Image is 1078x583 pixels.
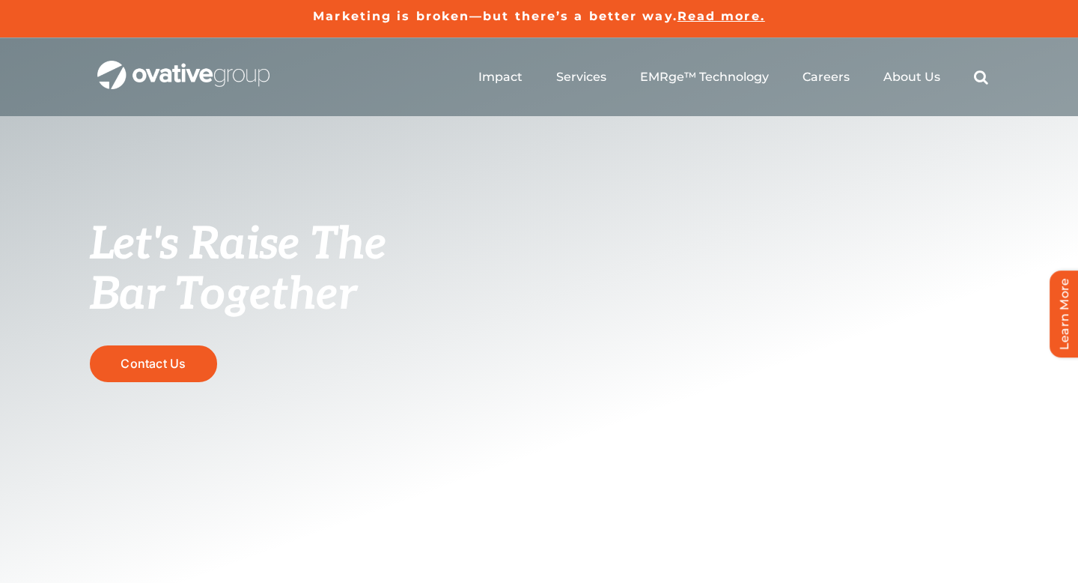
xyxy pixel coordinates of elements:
a: EMRge™ Technology [640,70,769,85]
a: Contact Us [90,345,217,382]
span: Bar Together [90,268,356,322]
a: Read more. [677,9,765,23]
a: Careers [803,70,850,85]
a: Services [556,70,606,85]
a: Marketing is broken—but there’s a better way. [313,9,677,23]
a: Search [974,70,988,85]
span: Contact Us [121,357,186,371]
nav: Menu [478,53,988,101]
a: OG_Full_horizontal_WHT [97,59,269,73]
a: Impact [478,70,523,85]
a: About Us [883,70,940,85]
span: Let's Raise The [90,218,387,272]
